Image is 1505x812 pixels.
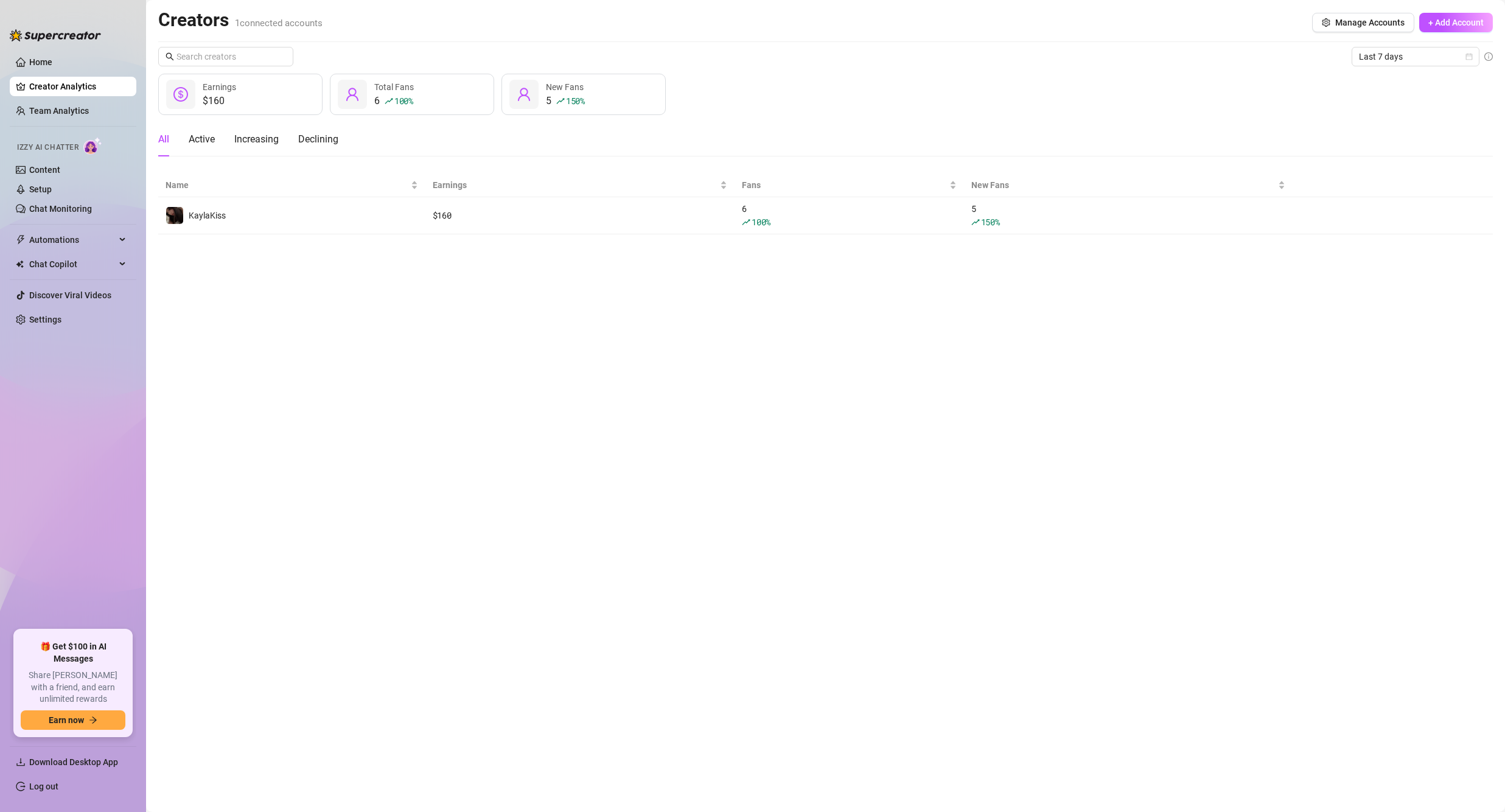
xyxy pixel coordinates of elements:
span: setting [1322,18,1330,27]
button: Manage Accounts [1312,13,1414,32]
span: Manage Accounts [1335,18,1405,27]
div: 6 [374,94,414,108]
div: Increasing [234,132,279,147]
span: search [166,52,174,61]
span: thunderbolt [16,235,26,245]
span: user [517,87,531,102]
span: New Fans [971,178,1276,192]
span: rise [742,218,750,226]
div: Declining [298,132,338,147]
span: 100 % [752,216,770,228]
span: Download Desktop App [29,757,118,767]
a: Home [29,57,52,67]
div: 6 [742,202,956,229]
span: Earnings [203,82,236,92]
img: AI Chatter [83,137,102,155]
span: Name [166,178,408,192]
span: New Fans [546,82,584,92]
h2: Creators [158,9,323,32]
a: Setup [29,184,52,194]
span: calendar [1465,53,1473,60]
th: Fans [735,173,963,197]
a: Chat Monitoring [29,204,92,214]
span: arrow-right [89,716,97,724]
span: rise [556,97,565,105]
th: New Fans [964,173,1293,197]
span: Earn now [49,715,84,725]
img: Chat Copilot [16,260,24,268]
div: 5 [546,94,585,108]
a: Team Analytics [29,106,89,116]
a: Discover Viral Videos [29,290,111,300]
span: Fans [742,178,946,192]
a: Settings [29,315,61,324]
span: user [345,87,360,102]
span: Total Fans [374,82,414,92]
span: rise [385,97,393,105]
span: Last 7 days [1359,47,1472,66]
span: 150 % [981,216,1000,228]
span: 150 % [566,95,585,107]
th: Earnings [425,173,735,197]
span: 🎁 Get $100 in AI Messages [21,641,125,665]
span: rise [971,218,980,226]
input: Search creators [176,50,276,63]
div: All [158,132,169,147]
button: + Add Account [1419,13,1493,32]
span: dollar-circle [173,87,188,102]
span: 100 % [394,95,413,107]
img: KaylaKiss [166,207,183,224]
span: + Add Account [1428,18,1484,27]
span: Izzy AI Chatter [17,142,79,153]
div: $ 160 [433,209,728,222]
span: Earnings [433,178,718,192]
div: 5 [971,202,1286,229]
span: KaylaKiss [189,211,226,220]
span: 1 connected accounts [235,18,323,29]
a: Log out [29,782,58,791]
span: download [16,757,26,767]
a: Content [29,165,60,175]
div: $160 [203,94,236,108]
button: Earn nowarrow-right [21,710,125,730]
span: Chat Copilot [29,254,116,274]
div: Active [189,132,215,147]
th: Name [158,173,425,197]
span: info-circle [1484,52,1493,61]
img: logo-BBDzfeDw.svg [10,29,101,41]
span: Automations [29,230,116,250]
a: Creator Analytics [29,77,127,96]
span: Share [PERSON_NAME] with a friend, and earn unlimited rewards [21,670,125,705]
